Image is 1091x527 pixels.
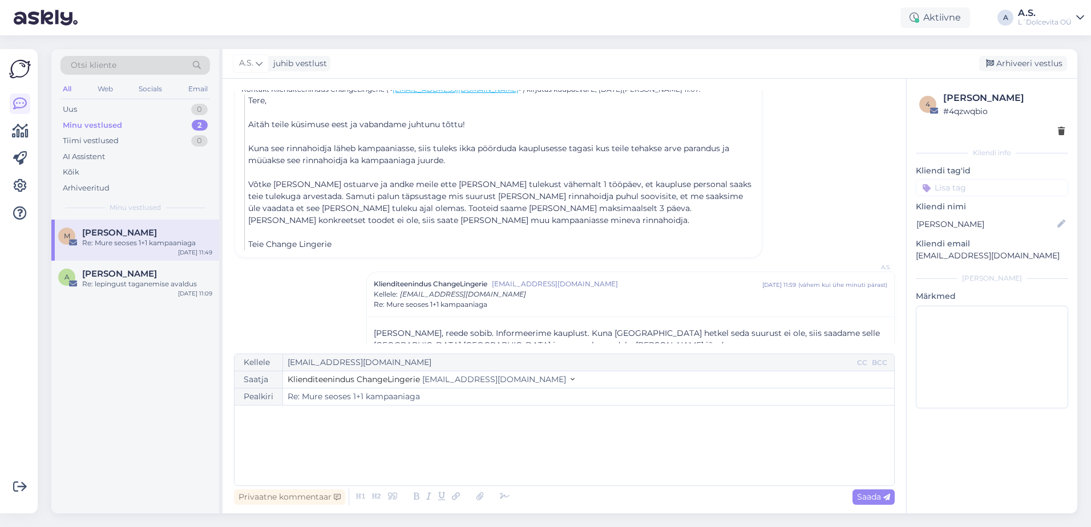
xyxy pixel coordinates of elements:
[916,201,1068,213] p: Kliendi nimi
[1018,9,1084,27] a: A.S.L´Dolcevita OÜ
[422,374,566,384] span: [EMAIL_ADDRESS][DOMAIN_NAME]
[248,143,729,165] span: Kuna see rinnahoidja läheb kampaaniasse, siis tuleks ikka pöörduda kauplusesse tagasi kus teile t...
[248,95,266,106] span: Tere,
[916,148,1068,158] div: Kliendi info
[235,354,283,371] div: Kellele
[235,388,283,405] div: Pealkiri
[916,218,1055,230] input: Lisa nimi
[63,120,122,131] div: Minu vestlused
[400,290,526,298] span: [EMAIL_ADDRESS][DOMAIN_NAME]
[63,183,110,194] div: Arhiveeritud
[900,7,970,28] div: Aktiivne
[926,100,930,108] span: 4
[136,82,164,96] div: Socials
[288,374,575,386] button: Klienditeenindus ChangeLingerie [EMAIL_ADDRESS][DOMAIN_NAME]
[1018,9,1072,18] div: A.S.
[997,10,1013,26] div: A
[374,328,880,350] span: [PERSON_NAME], reede sobib. Informeerime kauplust. Kuna [GEOGRAPHIC_DATA] hetkel seda suurust ei ...
[979,56,1067,71] div: Arhiveeri vestlus
[374,279,487,289] span: Klienditeenindus ChangeLingerie
[178,248,212,257] div: [DATE] 11:49
[110,202,161,213] span: Minu vestlused
[374,290,398,298] span: Kellele :
[235,371,283,388] div: Saatja
[64,273,70,281] span: A
[269,58,327,70] div: juhib vestlust
[71,59,116,71] span: Otsi kliente
[178,289,212,298] div: [DATE] 11:09
[192,120,208,131] div: 2
[63,151,105,163] div: AI Assistent
[248,119,465,129] span: Aitäh teile küsimuse eest ja vabandame juhtunu tõttu!
[63,104,77,115] div: Uus
[248,179,751,225] span: Võtke [PERSON_NAME] ostuarve ja andke meile ette [PERSON_NAME] tulekust vähemalt 1 tööpäev, et ka...
[63,135,119,147] div: Tiimi vestlused
[283,388,894,405] input: Write subject here...
[288,374,420,384] span: Klienditeenindus ChangeLingerie
[916,250,1068,262] p: [EMAIL_ADDRESS][DOMAIN_NAME]
[855,358,870,368] div: CC
[762,281,796,289] div: [DATE] 11:59
[916,179,1068,196] input: Lisa tag
[870,358,890,368] div: BCC
[916,290,1068,302] p: Märkmed
[916,238,1068,250] p: Kliendi email
[916,273,1068,283] div: [PERSON_NAME]
[916,165,1068,177] p: Kliendi tag'id
[943,91,1065,105] div: [PERSON_NAME]
[82,269,157,279] span: Aina Merisalu
[374,299,487,310] span: Re: Mure seoses 1+1 kampaaniaga
[492,279,762,289] span: [EMAIL_ADDRESS][DOMAIN_NAME]
[857,492,890,502] span: Saada
[64,232,70,240] span: M
[798,281,887,289] div: ( vähem kui ühe minuti pärast )
[283,354,855,371] input: Recepient...
[82,238,212,248] div: Re: Mure seoses 1+1 kampaaniaga
[63,167,79,178] div: Kõik
[848,263,891,271] span: A.S.
[60,82,74,96] div: All
[82,228,157,238] span: Miina Mägi
[9,58,31,80] img: Askly Logo
[191,135,208,147] div: 0
[186,82,210,96] div: Email
[248,239,332,249] span: Teie Change Lingerie
[234,489,345,505] div: Privaatne kommentaar
[191,104,208,115] div: 0
[95,82,115,96] div: Web
[239,57,253,70] span: A.S.
[82,279,212,289] div: Re: lepingust taganemise avaldus
[1018,18,1072,27] div: L´Dolcevita OÜ
[943,105,1065,117] div: # 4qzwqbio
